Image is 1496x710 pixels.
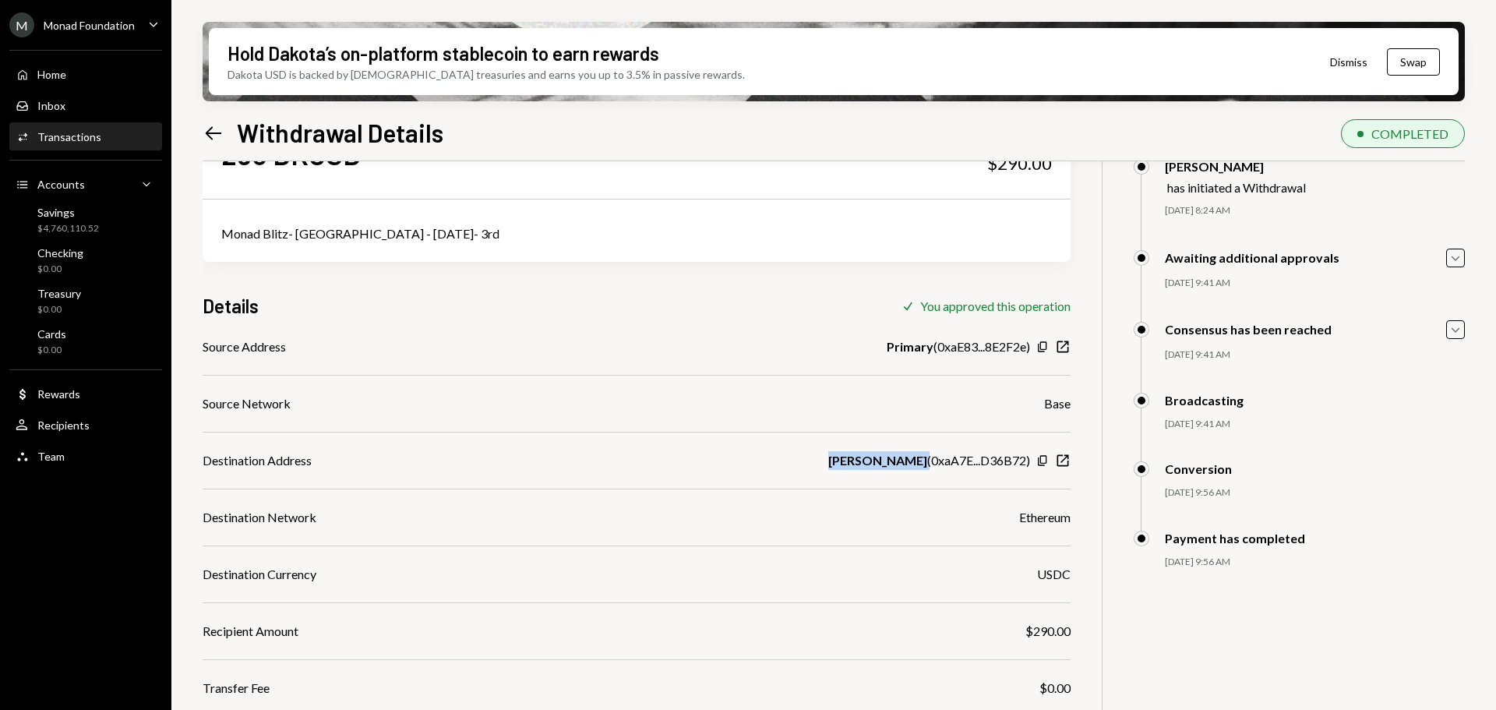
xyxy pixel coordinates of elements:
[1165,348,1465,362] div: [DATE] 9:41 AM
[987,153,1052,175] div: $290.00
[203,508,316,527] div: Destination Network
[221,224,1052,243] div: Monad Blitz- [GEOGRAPHIC_DATA] - [DATE]- 3rd
[37,327,66,341] div: Cards
[1165,393,1244,408] div: Broadcasting
[9,201,162,238] a: Savings$4,760,110.52
[203,293,259,319] h3: Details
[1165,159,1306,174] div: [PERSON_NAME]
[37,246,83,260] div: Checking
[203,451,312,470] div: Destination Address
[9,282,162,320] a: Treasury$0.00
[1165,531,1305,546] div: Payment has completed
[1037,565,1071,584] div: USDC
[228,41,659,66] div: Hold Dakota’s on-platform stablecoin to earn rewards
[37,419,90,432] div: Recipients
[9,411,162,439] a: Recipients
[828,451,927,470] b: [PERSON_NAME]
[1044,394,1071,413] div: Base
[1165,322,1332,337] div: Consensus has been reached
[1165,277,1465,290] div: [DATE] 9:41 AM
[1371,126,1448,141] div: COMPLETED
[37,287,81,300] div: Treasury
[1165,556,1465,569] div: [DATE] 9:56 AM
[37,344,66,357] div: $0.00
[9,170,162,198] a: Accounts
[228,66,745,83] div: Dakota USD is backed by [DEMOGRAPHIC_DATA] treasuries and earns you up to 3.5% in passive rewards.
[1039,679,1071,698] div: $0.00
[9,91,162,119] a: Inbox
[1387,48,1440,76] button: Swap
[37,130,101,143] div: Transactions
[1311,44,1387,80] button: Dismiss
[37,303,81,316] div: $0.00
[9,442,162,470] a: Team
[203,622,298,641] div: Recipient Amount
[1165,486,1465,500] div: [DATE] 9:56 AM
[37,206,99,219] div: Savings
[920,298,1071,313] div: You approved this operation
[203,679,270,698] div: Transfer Fee
[237,117,443,148] h1: Withdrawal Details
[887,337,933,356] b: Primary
[1165,250,1339,265] div: Awaiting additional approvals
[37,222,99,235] div: $4,760,110.52
[887,337,1030,356] div: ( 0xaE83...8E2F2e )
[203,337,286,356] div: Source Address
[1019,508,1071,527] div: Ethereum
[37,450,65,463] div: Team
[9,242,162,279] a: Checking$0.00
[37,178,85,191] div: Accounts
[1025,622,1071,641] div: $290.00
[9,60,162,88] a: Home
[9,380,162,408] a: Rewards
[9,323,162,360] a: Cards$0.00
[1165,204,1465,217] div: [DATE] 8:24 AM
[37,99,65,112] div: Inbox
[9,12,34,37] div: M
[1165,461,1232,476] div: Conversion
[44,19,135,32] div: Monad Foundation
[37,263,83,276] div: $0.00
[9,122,162,150] a: Transactions
[828,451,1030,470] div: ( 0xaA7E...D36B72 )
[37,387,80,401] div: Rewards
[203,565,316,584] div: Destination Currency
[37,68,66,81] div: Home
[203,394,291,413] div: Source Network
[1167,180,1306,195] div: has initiated a Withdrawal
[1165,418,1465,431] div: [DATE] 9:41 AM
